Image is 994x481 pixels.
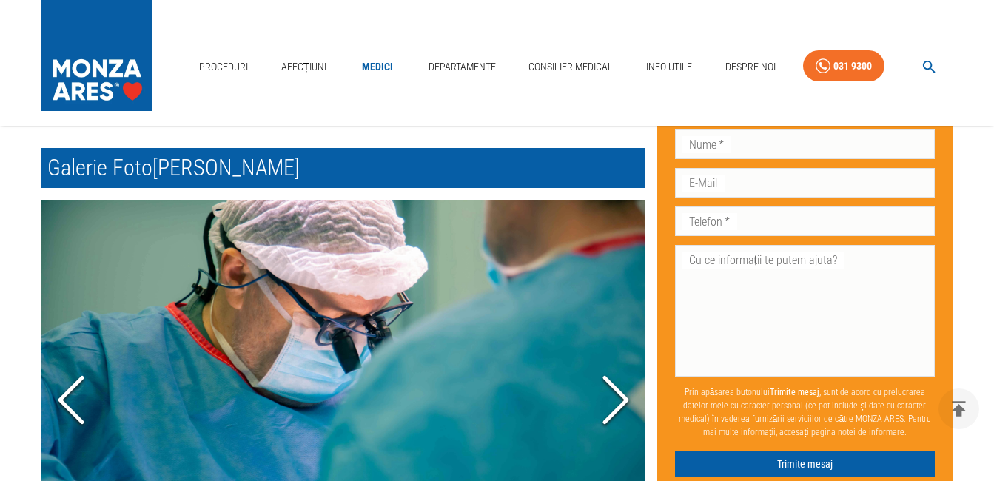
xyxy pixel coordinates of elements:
[675,379,936,444] p: Prin apăsarea butonului , sunt de acord cu prelucrarea datelor mele cu caracter personal (ce pot ...
[770,386,819,397] b: Trimite mesaj
[41,148,645,188] h2: Galerie Foto [PERSON_NAME]
[938,388,979,429] button: delete
[833,57,872,75] div: 031 9300
[803,50,884,82] a: 031 9300
[640,52,698,82] a: Info Utile
[275,52,333,82] a: Afecțiuni
[193,52,254,82] a: Proceduri
[354,52,401,82] a: Medici
[523,52,619,82] a: Consilier Medical
[423,52,502,82] a: Departamente
[675,450,936,477] button: Trimite mesaj
[719,52,782,82] a: Despre Noi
